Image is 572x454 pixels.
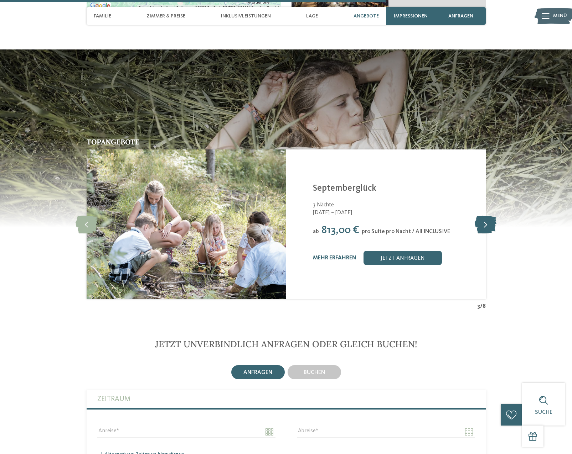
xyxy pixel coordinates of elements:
[313,202,334,208] span: 3 Nächte
[362,229,450,234] span: pro Suite pro Nacht / All INCLUSIVE
[146,13,185,19] span: Zimmer & Preise
[304,370,325,375] span: buchen
[313,255,356,261] a: mehr erfahren
[87,137,139,146] span: Topangebote
[448,13,473,19] span: anfragen
[313,209,477,217] span: [DATE] – [DATE]
[313,184,376,193] a: Septemberglück
[480,302,483,310] span: /
[306,13,318,19] span: Lage
[88,1,112,10] img: Google
[478,302,480,310] span: 3
[87,149,286,299] img: Septemberglück
[483,302,486,310] span: 8
[394,13,428,19] span: Impressionen
[155,338,417,350] span: JETZT UNVERBINDLICH ANFRAGEN ODER GLEICH BUCHEN!
[94,13,111,19] span: Familie
[354,13,379,19] span: Angebote
[176,6,263,10] span: Dati mappa ©2025 GeoBasis-DE/BKG (©2009), Google
[313,229,319,234] span: ab
[243,370,272,375] span: anfragen
[88,1,112,10] a: Visualizza questa zona in Google Maps (in una nuova finestra)
[286,364,342,381] a: buchen
[221,13,271,19] span: Inklusivleistungen
[364,251,442,265] a: jetzt anfragen
[139,5,172,10] button: Scorciatoie da tastiera
[267,6,279,10] a: Termini (si apre in una nuova scheda)
[97,390,475,408] label: Zeitraum
[535,410,552,415] span: Suche
[321,225,359,236] span: 813,00 €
